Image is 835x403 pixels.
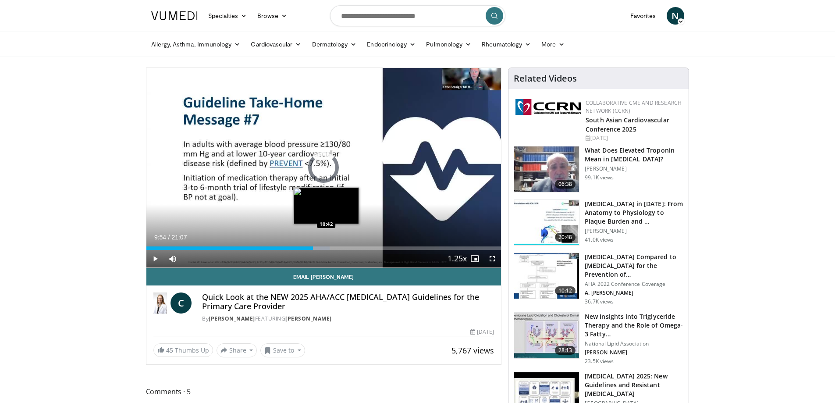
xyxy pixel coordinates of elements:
[217,343,257,357] button: Share
[483,250,501,267] button: Fullscreen
[362,36,421,53] a: Endocrinology
[146,268,501,285] a: Email [PERSON_NAME]
[585,236,614,243] p: 41.0K views
[585,298,614,305] p: 36.7K views
[146,386,502,397] span: Comments 5
[154,234,166,241] span: 9:54
[202,292,494,311] h4: Quick Look at the NEW 2025 AHA/ACC [MEDICAL_DATA] Guidelines for the Primary Care Provider
[555,180,576,189] span: 06:38
[293,187,359,224] img: image.jpeg
[514,312,683,365] a: 28:13 New Insights into Triglyceride Therapy and the Role of Omega-3 Fatty… National Lipid Associ...
[153,343,213,357] a: 45 Thumbs Up
[285,315,332,322] a: [PERSON_NAME]
[171,234,187,241] span: 21:07
[514,73,577,84] h4: Related Videos
[466,250,483,267] button: Enable picture-in-picture mode
[203,7,252,25] a: Specialties
[252,7,292,25] a: Browse
[146,68,501,268] video-js: Video Player
[585,358,614,365] p: 23.5K views
[171,292,192,314] a: C
[586,99,682,114] a: Collaborative CME and Research Network (CCRN)
[168,234,170,241] span: /
[667,7,684,25] a: N
[151,11,198,20] img: VuMedi Logo
[514,146,683,193] a: 06:38 What Does Elevated Troponin Mean in [MEDICAL_DATA]? [PERSON_NAME] 99.1K views
[514,253,683,305] a: 10:12 [MEDICAL_DATA] Compared to [MEDICAL_DATA] for the Prevention of… AHA 2022 Conference Covera...
[202,315,494,323] div: By FEATURING
[625,7,661,25] a: Favorites
[585,253,683,279] h3: [MEDICAL_DATA] Compared to [MEDICAL_DATA] for the Prevention of…
[514,253,579,299] img: 7c0f9b53-1609-4588-8498-7cac8464d722.150x105_q85_crop-smart_upscale.jpg
[585,146,683,164] h3: What Does Elevated Troponin Mean in [MEDICAL_DATA]?
[245,36,306,53] a: Cardiovascular
[555,233,576,242] span: 20:48
[586,134,682,142] div: [DATE]
[585,372,683,398] h3: [MEDICAL_DATA] 2025: New Guidelines and Resistant [MEDICAL_DATA]
[330,5,505,26] input: Search topics, interventions
[585,312,683,339] h3: New Insights into Triglyceride Therapy and the Role of Omega-3 Fatty…
[585,228,683,235] p: [PERSON_NAME]
[585,340,683,347] p: National Lipid Association
[586,116,669,133] a: South Asian Cardiovascular Conference 2025
[448,250,466,267] button: Playback Rate
[536,36,570,53] a: More
[585,349,683,356] p: [PERSON_NAME]
[555,286,576,295] span: 10:12
[451,345,494,356] span: 5,767 views
[514,200,579,246] img: 823da73b-7a00-425d-bb7f-45c8b03b10c3.150x105_q85_crop-smart_upscale.jpg
[585,174,614,181] p: 99.1K views
[307,36,362,53] a: Dermatology
[146,250,164,267] button: Play
[514,313,579,358] img: 45ea033d-f728-4586-a1ce-38957b05c09e.150x105_q85_crop-smart_upscale.jpg
[153,292,167,314] img: Dr. Catherine P. Benziger
[260,343,305,357] button: Save to
[555,346,576,355] span: 28:13
[514,200,683,246] a: 20:48 [MEDICAL_DATA] in [DATE]: From Anatomy to Physiology to Plaque Burden and … [PERSON_NAME] 4...
[146,246,501,250] div: Progress Bar
[166,346,173,354] span: 45
[585,289,683,296] p: A. [PERSON_NAME]
[585,165,683,172] p: [PERSON_NAME]
[421,36,476,53] a: Pulmonology
[514,146,579,192] img: 98daf78a-1d22-4ebe-927e-10afe95ffd94.150x105_q85_crop-smart_upscale.jpg
[476,36,536,53] a: Rheumatology
[209,315,255,322] a: [PERSON_NAME]
[585,200,683,226] h3: [MEDICAL_DATA] in [DATE]: From Anatomy to Physiology to Plaque Burden and …
[515,99,581,115] img: a04ee3ba-8487-4636-b0fb-5e8d268f3737.png.150x105_q85_autocrop_double_scale_upscale_version-0.2.png
[585,281,683,288] p: AHA 2022 Conference Coverage
[146,36,246,53] a: Allergy, Asthma, Immunology
[164,250,181,267] button: Mute
[470,328,494,336] div: [DATE]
